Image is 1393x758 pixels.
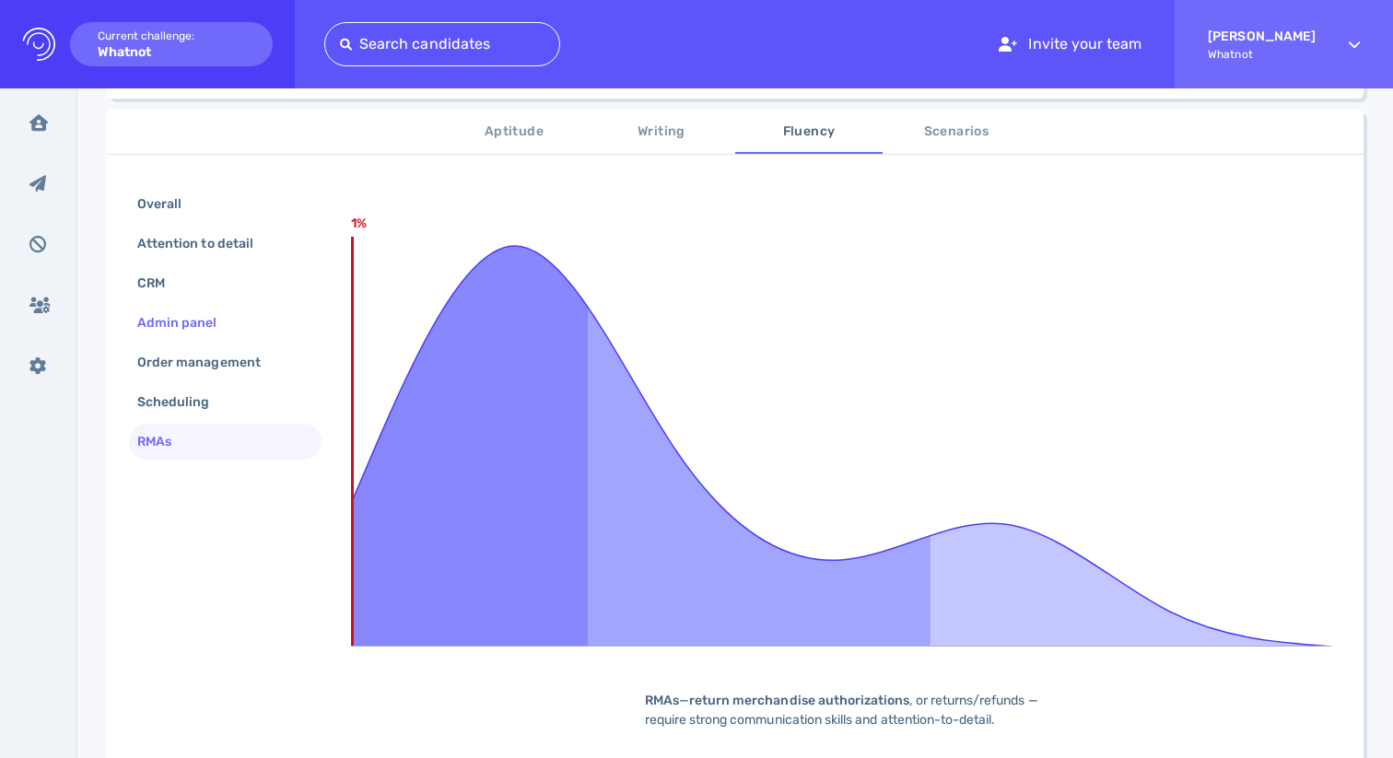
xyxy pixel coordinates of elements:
[134,389,232,415] div: Scheduling
[894,121,1019,144] span: Scenarios
[746,121,872,144] span: Fluency
[1208,29,1316,44] strong: [PERSON_NAME]
[645,693,679,708] b: RMAs
[134,230,275,257] div: Attention to detail
[134,191,204,217] div: Overall
[1208,48,1316,61] span: Whatnot
[451,121,577,144] span: Aptitude
[134,428,193,455] div: RMAs
[134,309,240,336] div: Admin panel
[689,693,910,708] b: return merchandise authorizations
[134,270,187,297] div: CRM
[351,216,367,231] text: 1%
[134,349,283,376] div: Order management
[599,121,724,144] span: Writing
[616,691,1077,729] div: — , or returns/refunds — require strong communication skills and attention-to-detail.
